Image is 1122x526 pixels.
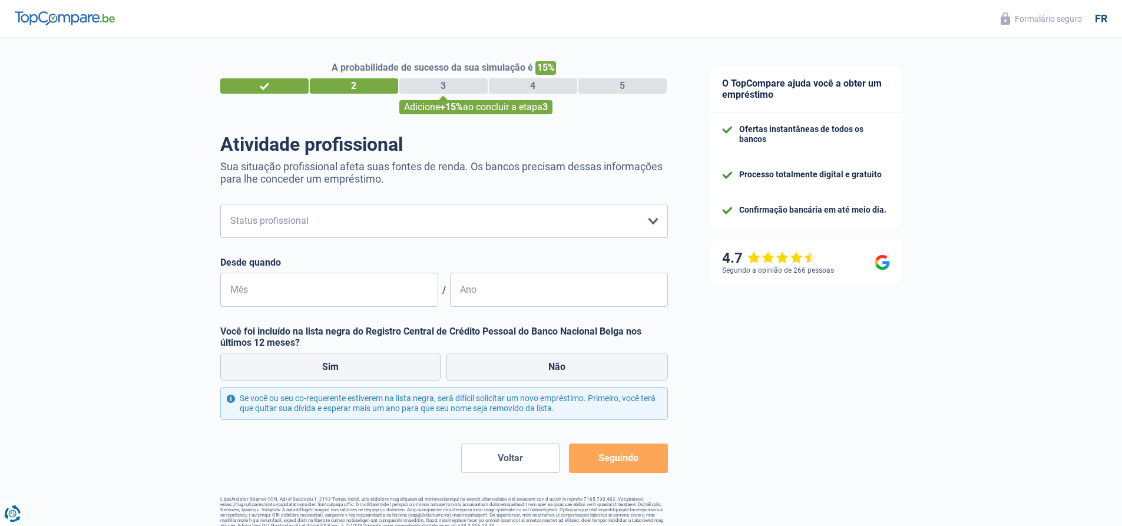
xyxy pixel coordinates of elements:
[463,101,542,113] font: ao concluir a etapa
[598,452,638,464] font: Seguindo
[440,101,463,113] font: +15%
[404,101,440,113] font: Adicione
[620,80,625,91] font: 5
[461,444,560,473] button: Voltar
[722,78,882,100] font: O TopCompare ajuda você a obter um empréstimo
[739,170,882,179] font: Processo totalmente digital e gratuito
[441,80,446,91] font: 3
[1015,14,1082,24] font: Formulário seguro
[220,257,281,268] font: Desde quando
[569,444,667,473] button: Seguindo
[220,133,403,156] font: Atividade profissional
[739,124,863,144] font: Ofertas instantâneas de todos os bancos
[322,361,339,372] font: Sim
[542,101,548,113] font: 3
[498,452,523,464] font: Voltar
[548,361,565,372] font: Não
[220,160,663,185] font: Sua situação profissional afeta suas fontes de renda. Os bancos precisam dessas informações para ...
[994,9,1089,28] button: Formulário seguro
[739,205,886,214] font: Confirmação bancária em até meio dia.
[722,266,834,274] font: Segundo a opinião de 266 pessoas
[537,62,555,73] font: 15%
[722,250,743,266] font: 4.7
[220,326,641,348] font: Você foi incluído na lista negra do Registro Central de Crédito Pessoal do Banco Nacional Belga n...
[442,284,446,296] font: /
[530,80,535,91] font: 4
[1095,12,1107,25] font: fr
[240,393,656,413] font: Se você ou seu co-requerente estiverem na lista negra, será difícil solicitar um novo empréstimo....
[351,80,356,91] font: 2
[332,62,533,73] font: A probabilidade de sucesso da sua simulação é
[15,11,115,25] img: Logotipo TopCompare
[220,273,438,307] input: MILÍMETROS
[450,273,668,307] input: AAAAA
